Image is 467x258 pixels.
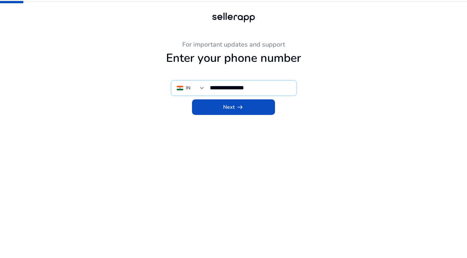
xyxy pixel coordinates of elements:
[223,103,244,111] span: Next
[192,99,275,115] button: Nextarrow_right_alt
[55,51,412,65] h1: Enter your phone number
[236,103,244,111] span: arrow_right_alt
[186,84,190,92] div: IN
[55,41,412,49] h3: For important updates and support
